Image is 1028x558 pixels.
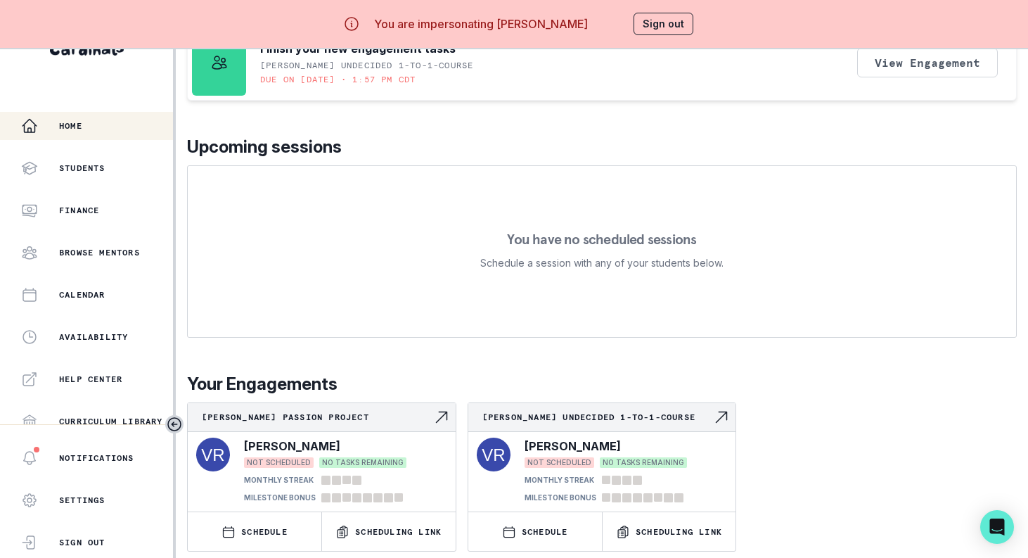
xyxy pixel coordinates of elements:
a: [PERSON_NAME] Passion ProjectNavigate to engagement page[PERSON_NAME]NOT SCHEDULEDNO TASKS REMAIN... [188,403,456,506]
a: [PERSON_NAME] Undecided 1-to-1-courseNavigate to engagement page[PERSON_NAME]NOT SCHEDULEDNO TASK... [468,403,736,506]
p: Due on [DATE] • 1:57 PM CDT [260,74,416,85]
p: Settings [59,495,105,506]
p: Your Engagements [187,372,1017,397]
p: Schedule a session with any of your students below. [480,255,724,272]
p: You are impersonating [PERSON_NAME] [374,15,588,32]
p: Students [59,163,105,174]
img: svg [477,438,510,471]
span: NOT SCHEDULED [525,457,594,468]
p: Home [59,120,82,132]
p: Curriculum Library [59,416,163,427]
button: View Engagement [857,48,998,77]
p: You have no scheduled sessions [507,232,696,246]
p: [PERSON_NAME] Undecided 1-to-1-course [260,60,473,71]
p: [PERSON_NAME] Passion Project [202,412,433,423]
p: [PERSON_NAME] [525,438,621,455]
p: Calendar [59,289,105,300]
p: Help Center [59,374,122,385]
svg: Navigate to engagement page [433,409,450,426]
p: Sign Out [59,537,105,548]
span: NO TASKS REMAINING [600,457,687,468]
p: Availability [59,331,128,343]
button: Toggle sidebar [165,415,184,433]
img: svg [196,438,230,471]
span: NOT SCHEDULED [244,457,314,468]
p: MONTHLY STREAK [244,475,314,486]
p: Notifications [59,452,134,464]
svg: Navigate to engagement page [713,409,730,426]
div: Open Intercom Messenger [980,510,1014,544]
p: [PERSON_NAME] [244,438,340,455]
p: Finance [59,205,99,216]
p: Browse Mentors [59,247,140,258]
p: [PERSON_NAME] Undecided 1-to-1-course [482,412,714,423]
span: NO TASKS REMAINING [319,457,406,468]
p: Upcoming sessions [187,134,1017,160]
button: Sign out [634,13,693,35]
button: SCHEDULE [188,512,321,551]
p: MONTHLY STREAK [525,475,594,486]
